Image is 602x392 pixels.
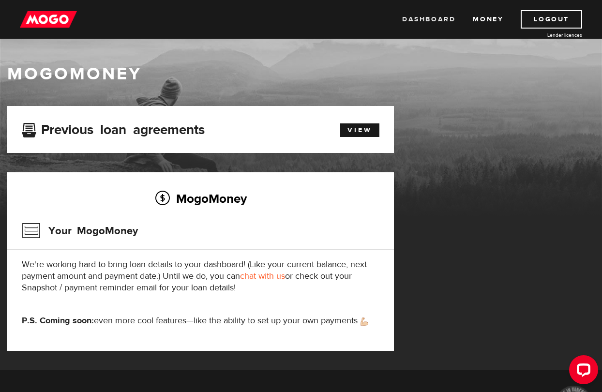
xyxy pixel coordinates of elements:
p: even more cool features—like the ability to set up your own payments [22,315,379,327]
a: Dashboard [402,10,455,29]
a: View [340,123,379,137]
strong: P.S. Coming soon: [22,315,94,326]
p: We're working hard to bring loan details to your dashboard! (Like your current balance, next paym... [22,259,379,294]
a: Money [473,10,503,29]
a: Logout [521,10,582,29]
img: mogo_logo-11ee424be714fa7cbb0f0f49df9e16ec.png [20,10,77,29]
h1: MogoMoney [7,64,595,84]
iframe: LiveChat chat widget [561,351,602,392]
h3: Previous loan agreements [22,122,205,135]
h3: Your MogoMoney [22,218,138,243]
a: chat with us [240,271,285,282]
img: strong arm emoji [361,317,368,326]
a: Lender licences [510,31,582,39]
h2: MogoMoney [22,188,379,209]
